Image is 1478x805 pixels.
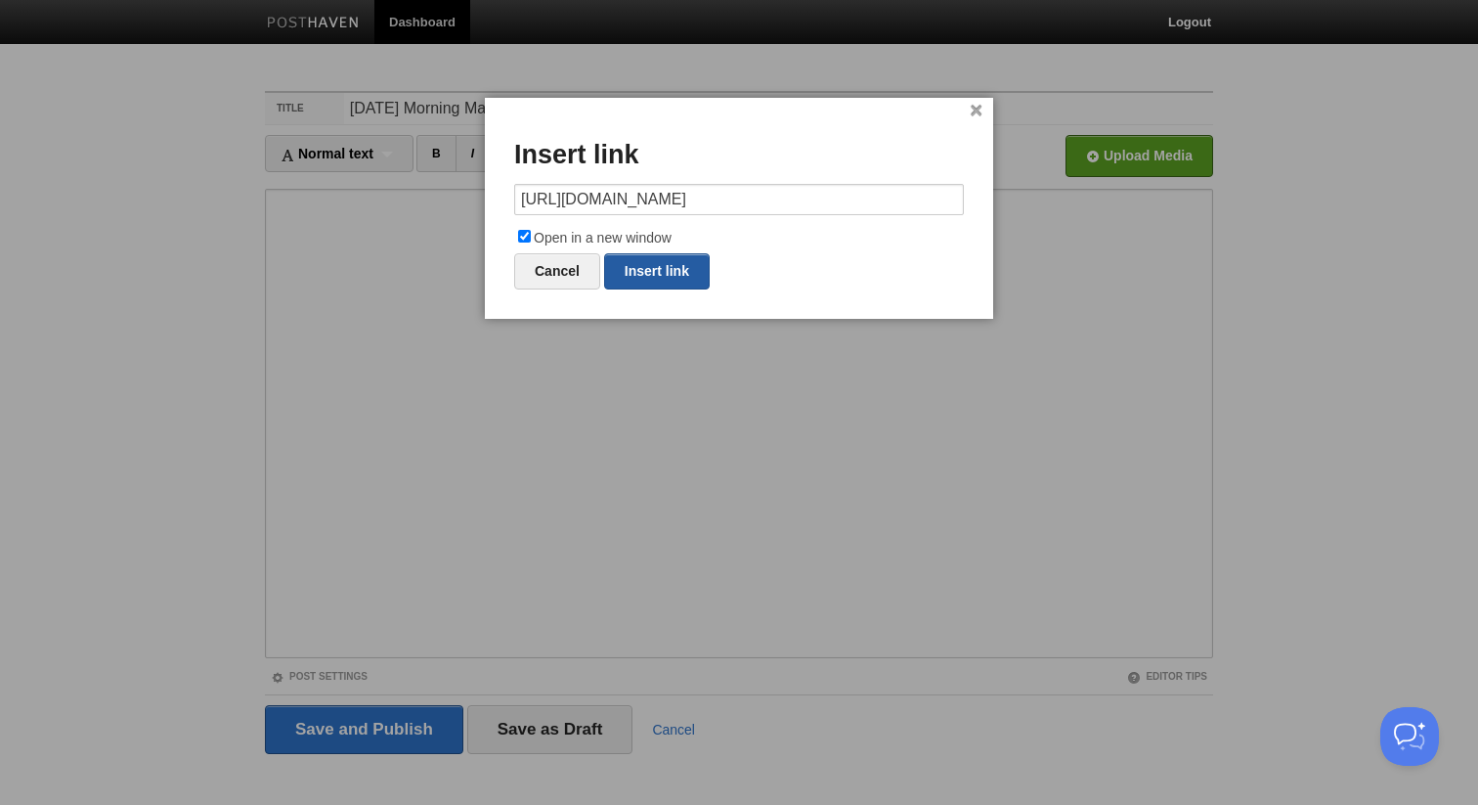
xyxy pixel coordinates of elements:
h3: Insert link [514,141,964,170]
a: Cancel [514,253,600,290]
a: × [970,106,982,116]
iframe: Help Scout Beacon - Open [1380,707,1439,766]
input: Open in a new window [518,230,531,243]
a: Insert link [604,253,710,290]
label: Open in a new window [514,227,964,250]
